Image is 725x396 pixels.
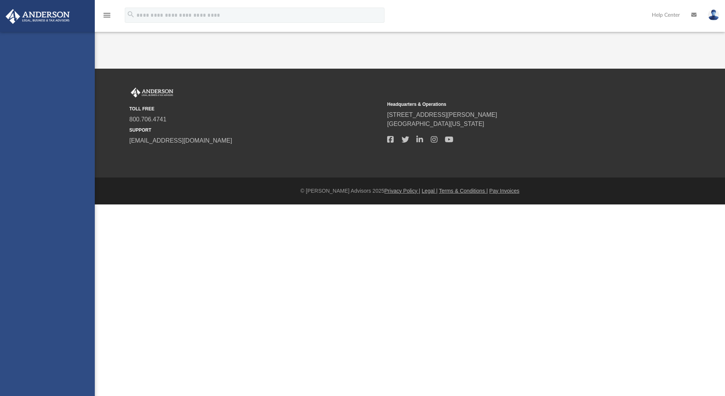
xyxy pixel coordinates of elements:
[102,11,111,20] i: menu
[387,101,640,108] small: Headquarters & Operations
[102,14,111,20] a: menu
[129,137,232,144] a: [EMAIL_ADDRESS][DOMAIN_NAME]
[95,187,725,195] div: © [PERSON_NAME] Advisors 2025
[422,188,438,194] a: Legal |
[384,188,421,194] a: Privacy Policy |
[3,9,72,24] img: Anderson Advisors Platinum Portal
[387,121,484,127] a: [GEOGRAPHIC_DATA][US_STATE]
[708,9,719,20] img: User Pic
[387,112,497,118] a: [STREET_ADDRESS][PERSON_NAME]
[489,188,519,194] a: Pay Invoices
[439,188,488,194] a: Terms & Conditions |
[129,88,175,97] img: Anderson Advisors Platinum Portal
[129,127,382,134] small: SUPPORT
[127,10,135,19] i: search
[129,116,166,123] a: 800.706.4741
[129,105,382,112] small: TOLL FREE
